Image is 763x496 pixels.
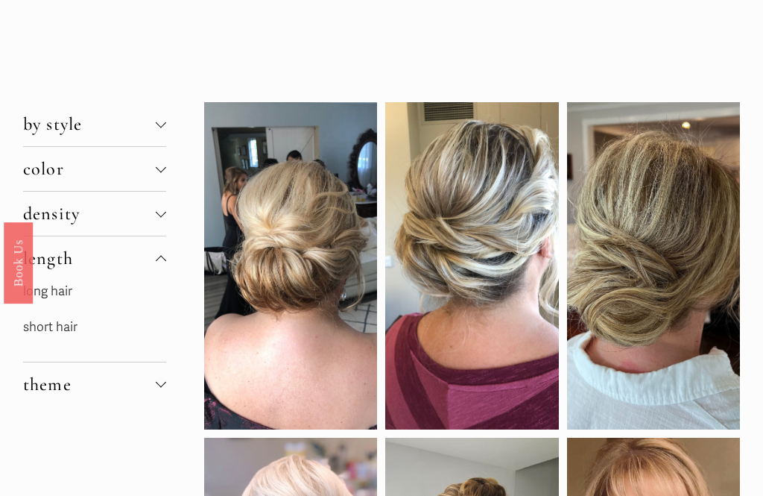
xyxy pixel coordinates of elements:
div: length [23,280,166,361]
span: length [23,248,156,269]
span: density [23,203,156,225]
a: short hair [23,319,77,335]
span: by style [23,113,156,135]
button: density [23,192,166,236]
span: color [23,158,156,180]
span: theme [23,374,156,395]
a: long hair [23,283,72,299]
button: length [23,236,166,280]
button: theme [23,362,166,406]
a: Book Us [4,222,33,303]
button: color [23,147,166,191]
button: by style [23,102,166,146]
